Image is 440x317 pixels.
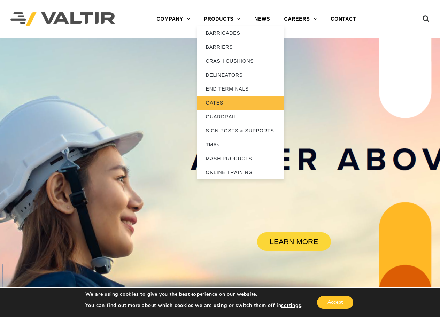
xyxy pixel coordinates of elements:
[197,54,284,68] a: CRASH CUSHIONS
[324,12,363,26] a: CONTACT
[281,302,301,309] button: settings
[197,96,284,110] a: GATES
[197,68,284,82] a: DELINEATORS
[197,82,284,96] a: END TERMINALS
[85,302,303,309] p: You can find out more about which cookies we are using or switch them off in .
[197,165,284,179] a: ONLINE TRAINING
[150,12,197,26] a: COMPANY
[197,152,284,165] a: MASH PRODUCTS
[197,40,284,54] a: BARRIERS
[197,12,248,26] a: PRODUCTS
[197,138,284,152] a: TMAs
[10,12,115,26] img: Valtir
[197,110,284,124] a: GUARDRAIL
[277,12,324,26] a: CAREERS
[197,124,284,138] a: SIGN POSTS & SUPPORTS
[317,296,353,309] button: Accept
[85,291,303,297] p: We are using cookies to give you the best experience on our website.
[197,26,284,40] a: BARRICADES
[247,12,277,26] a: NEWS
[257,232,331,251] a: LEARN MORE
